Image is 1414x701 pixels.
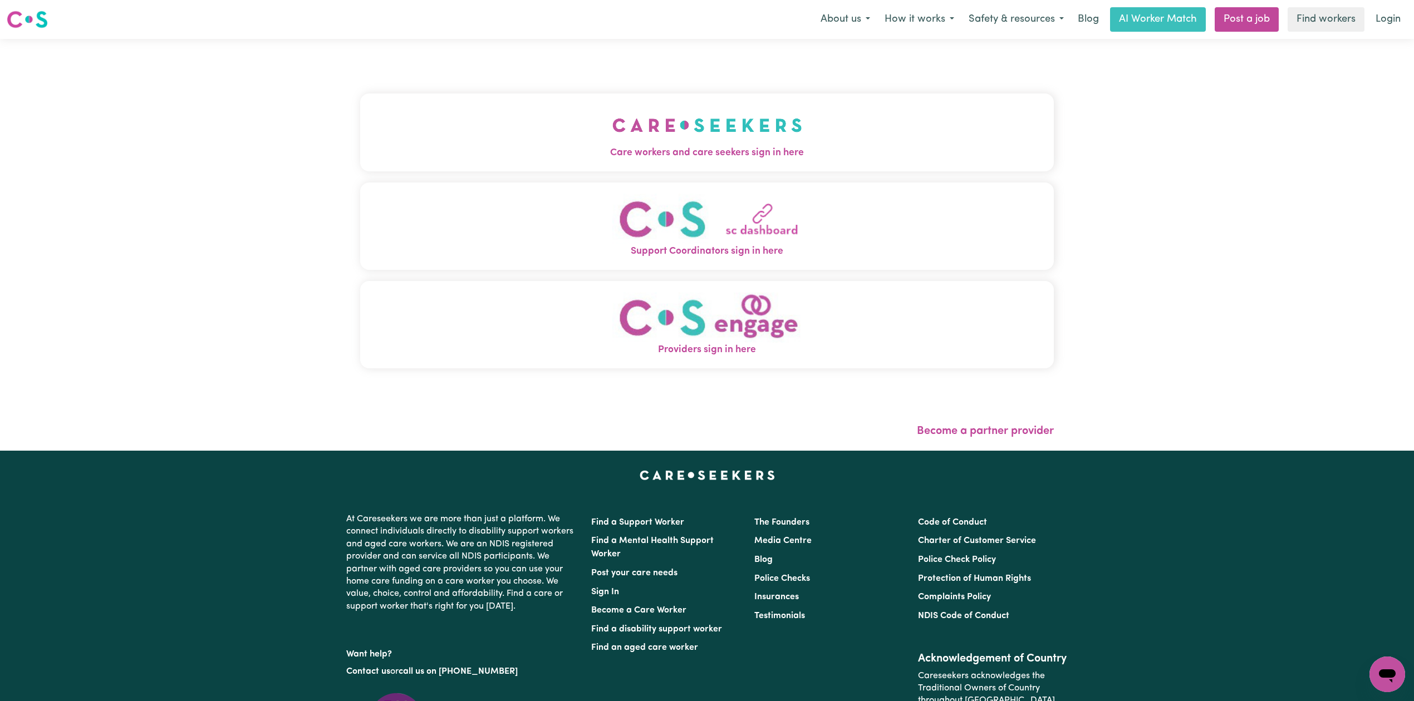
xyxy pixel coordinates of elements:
iframe: Button to launch messaging window [1369,656,1405,692]
a: Police Check Policy [918,555,996,564]
a: Blog [754,555,773,564]
a: Contact us [346,667,390,676]
button: How it works [877,8,961,31]
a: Find workers [1288,7,1364,32]
button: Safety & resources [961,8,1071,31]
a: Post your care needs [591,569,677,577]
a: Find a disability support worker [591,625,722,634]
a: Find an aged care worker [591,643,698,652]
p: At Careseekers we are more than just a platform. We connect individuals directly to disability su... [346,509,578,617]
a: Careseekers home page [640,471,775,480]
p: or [346,661,578,682]
a: NDIS Code of Conduct [918,611,1009,620]
p: Want help? [346,644,578,660]
a: Blog [1071,7,1106,32]
a: The Founders [754,518,809,527]
span: Care workers and care seekers sign in here [360,146,1054,160]
a: Find a Support Worker [591,518,684,527]
a: Protection of Human Rights [918,574,1031,583]
a: Code of Conduct [918,518,987,527]
a: AI Worker Match [1110,7,1206,32]
a: Become a partner provider [917,426,1054,437]
h2: Acknowledgement of Country [918,652,1068,665]
span: Support Coordinators sign in here [360,244,1054,259]
a: Become a Care Worker [591,606,686,615]
a: Testimonials [754,611,805,620]
a: Police Checks [754,574,810,583]
a: Careseekers logo [7,7,48,32]
img: Careseekers logo [7,9,48,29]
a: Complaints Policy [918,593,991,601]
button: Support Coordinators sign in here [360,182,1054,270]
a: Find a Mental Health Support Worker [591,536,714,559]
button: Providers sign in here [360,281,1054,368]
a: call us on [PHONE_NUMBER] [399,667,518,676]
a: Post a job [1215,7,1279,32]
a: Sign In [591,588,619,596]
a: Login [1369,7,1407,32]
span: Providers sign in here [360,343,1054,357]
a: Insurances [754,593,799,601]
a: Media Centre [754,536,812,545]
button: Care workers and care seekers sign in here [360,93,1054,171]
a: Charter of Customer Service [918,536,1036,545]
button: About us [813,8,877,31]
